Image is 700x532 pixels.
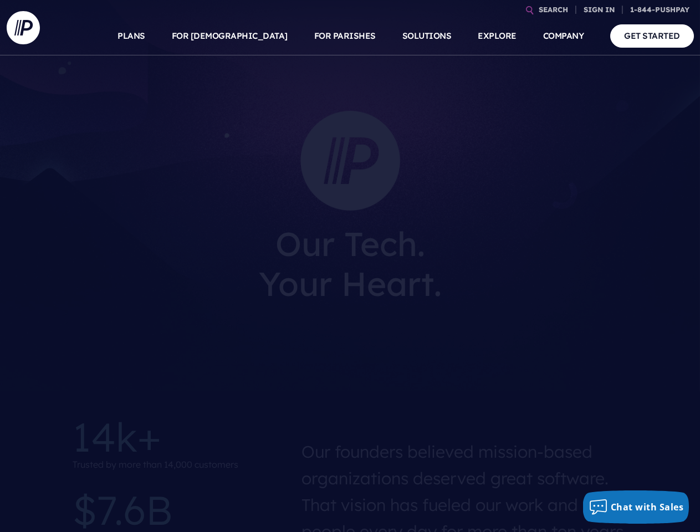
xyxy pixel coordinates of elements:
[611,501,684,513] span: Chat with Sales
[583,490,689,524] button: Chat with Sales
[610,24,694,47] a: GET STARTED
[402,17,452,55] a: SOLUTIONS
[117,17,145,55] a: PLANS
[172,17,288,55] a: FOR [DEMOGRAPHIC_DATA]
[314,17,376,55] a: FOR PARISHES
[543,17,584,55] a: COMPANY
[478,17,517,55] a: EXPLORE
